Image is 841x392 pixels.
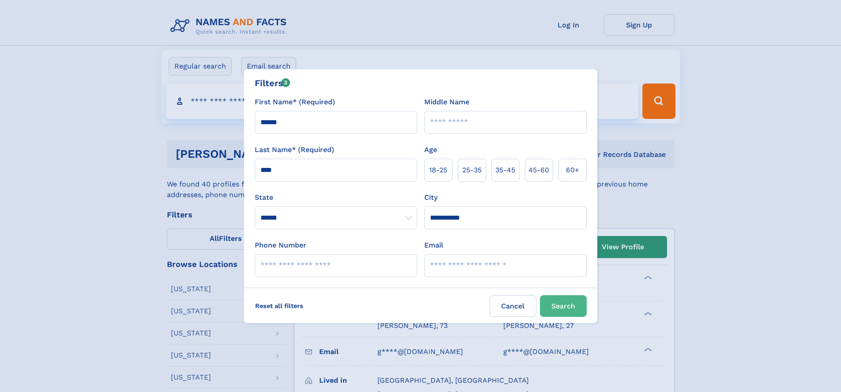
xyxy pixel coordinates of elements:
[424,145,437,155] label: Age
[255,240,306,251] label: Phone Number
[424,97,469,107] label: Middle Name
[424,240,443,251] label: Email
[255,145,334,155] label: Last Name* (Required)
[255,76,290,90] div: Filters
[255,97,335,107] label: First Name* (Required)
[490,295,536,317] label: Cancel
[424,192,437,203] label: City
[429,165,447,175] span: 18‑25
[249,295,309,316] label: Reset all filters
[495,165,515,175] span: 35‑45
[528,165,549,175] span: 45‑60
[255,192,417,203] label: State
[540,295,587,317] button: Search
[566,165,579,175] span: 60+
[462,165,482,175] span: 25‑35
